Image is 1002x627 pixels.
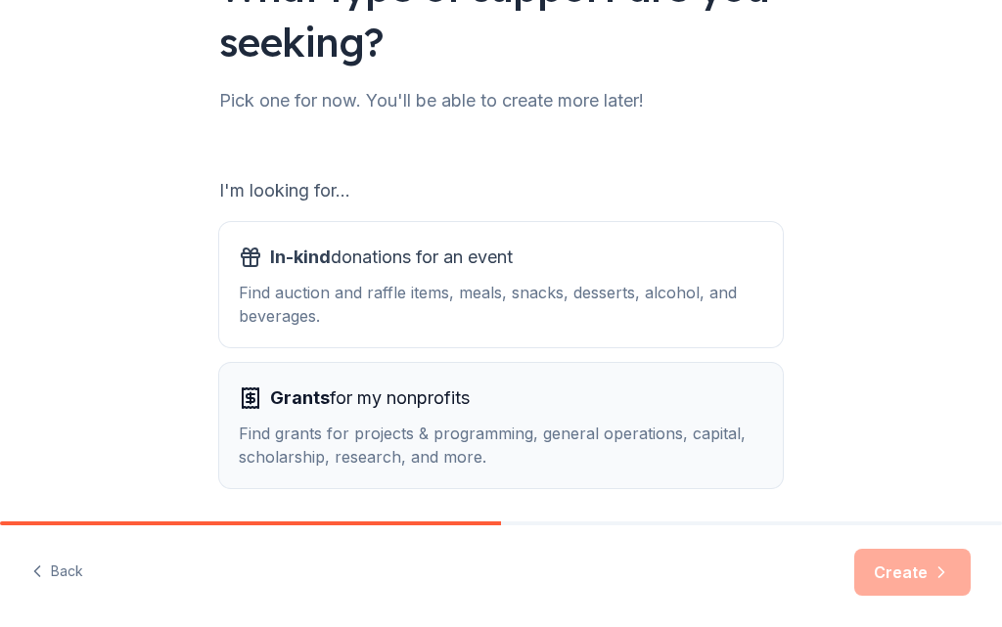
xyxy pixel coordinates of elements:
span: for my nonprofits [270,382,470,414]
button: Back [31,552,83,593]
div: Find grants for projects & programming, general operations, capital, scholarship, research, and m... [239,422,763,469]
button: In-kinddonations for an eventFind auction and raffle items, meals, snacks, desserts, alcohol, and... [219,222,783,347]
div: I'm looking for... [219,175,783,206]
span: In-kind [270,246,331,267]
div: Find auction and raffle items, meals, snacks, desserts, alcohol, and beverages. [239,281,763,328]
button: Grantsfor my nonprofitsFind grants for projects & programming, general operations, capital, schol... [219,363,783,488]
span: donations for an event [270,242,513,273]
div: Pick one for now. You'll be able to create more later! [219,85,783,116]
span: Grants [270,387,330,408]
